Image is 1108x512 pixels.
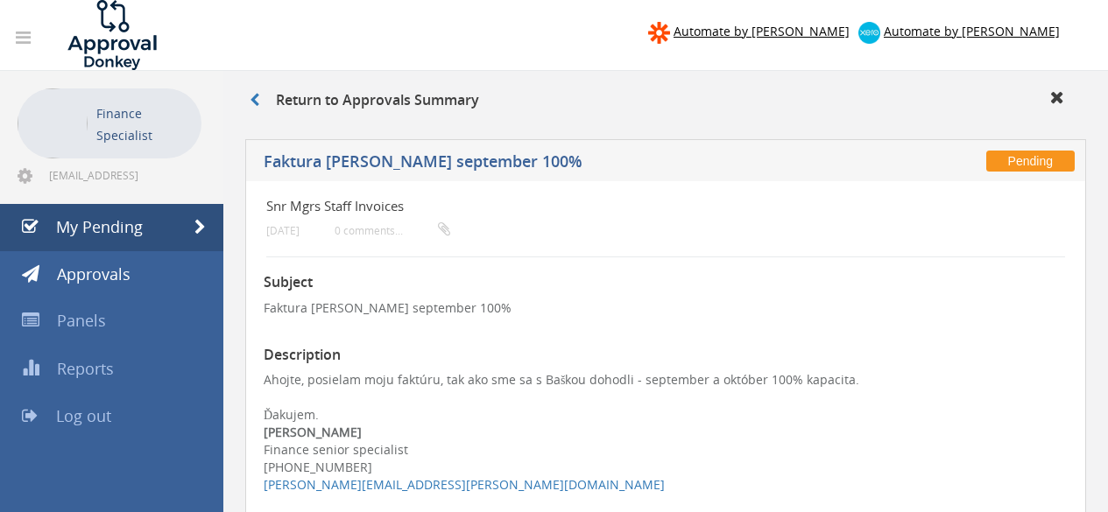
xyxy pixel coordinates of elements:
[264,476,665,493] a: [PERSON_NAME][EMAIL_ADDRESS][PERSON_NAME][DOMAIN_NAME]
[56,405,111,426] span: Log out
[250,93,479,109] h3: Return to Approvals Summary
[264,371,1068,424] div: Ahojte, posielam moju faktúru, tak ako sme sa s Baškou dohodli - september a október 100% kapacit...
[858,22,880,44] img: xero-logo.png
[57,263,131,284] span: Approvals
[986,151,1075,172] span: Pending
[884,23,1060,39] span: Automate by [PERSON_NAME]
[56,216,143,237] span: My Pending
[264,347,1068,363] h3: Description
[264,299,1068,317] p: Faktura [PERSON_NAME] september 100%
[266,199,932,214] h4: Snr Mgrs Staff Invoices
[264,153,749,175] h5: Faktura [PERSON_NAME] september 100%
[674,23,850,39] span: Automate by [PERSON_NAME]
[57,358,114,379] span: Reports
[264,275,1068,291] h3: Subject
[266,224,300,237] small: [DATE]
[57,310,106,331] span: Panels
[264,424,362,440] b: [PERSON_NAME]
[335,224,450,237] small: 0 comments...
[648,22,670,44] img: zapier-logomark.png
[49,168,198,182] span: [EMAIL_ADDRESS][DOMAIN_NAME]
[96,102,193,146] p: Finance Specialist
